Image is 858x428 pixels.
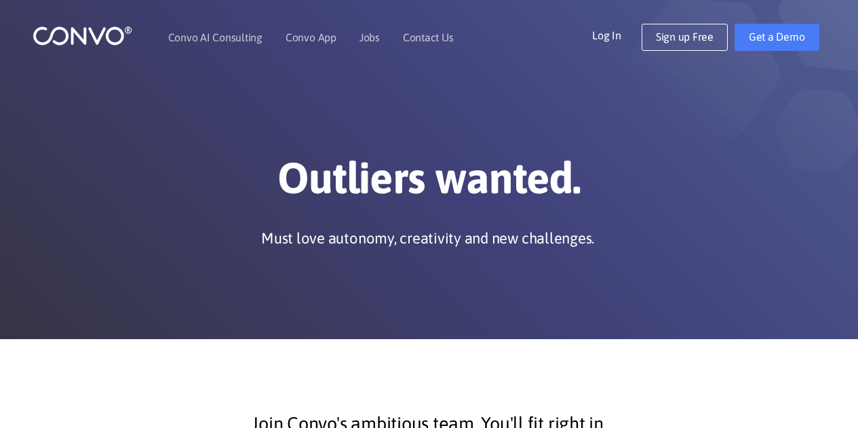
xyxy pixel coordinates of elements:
a: Convo App [286,32,336,43]
a: Sign up Free [642,24,728,51]
a: Convo AI Consulting [168,32,262,43]
a: Log In [592,24,642,45]
a: Jobs [359,32,380,43]
a: Get a Demo [735,24,819,51]
p: Must love autonomy, creativity and new challenges. [261,228,594,248]
a: Contact Us [403,32,454,43]
img: logo_1.png [33,25,132,46]
h1: Outliers wanted. [53,152,806,214]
